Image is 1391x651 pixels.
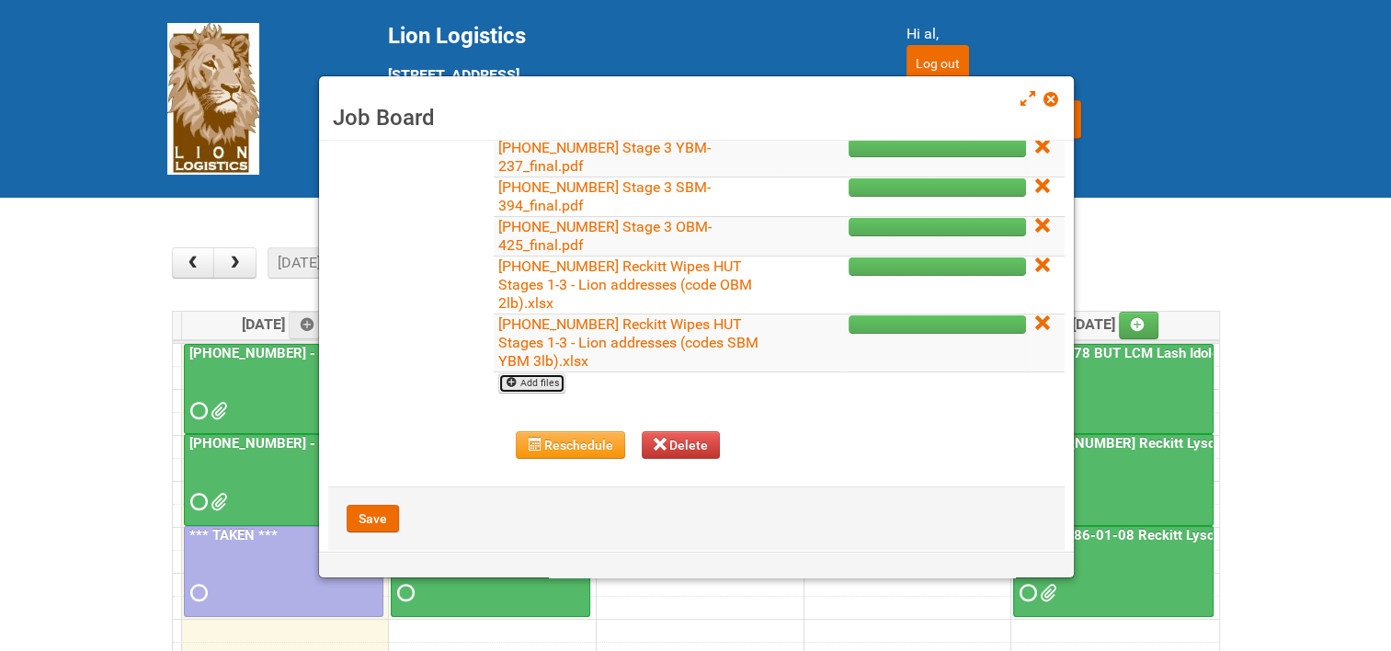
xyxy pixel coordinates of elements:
span: Requested [190,587,203,600]
a: Lion Logistics [167,89,259,107]
img: Lion Logistics [167,23,259,175]
a: [PHONE_NUMBER] - Naked Reformulation Mailing 1 [184,344,383,435]
a: [PHONE_NUMBER] Stage 3 YBM-237_final.pdf [498,139,711,175]
a: [PHONE_NUMBER] - Naked Reformulation Mailing 1 PHOTOS [184,434,383,525]
span: Requested [190,496,203,508]
span: [DATE] [1072,315,1159,333]
span: GROUP 1001.jpg GROUP 1001 (2)1.jpg GROUP 1001 (3)1.jpg GROUP 1001 (4)1.jpg GROUP 1001 (5)1.jpg GR... [211,496,223,508]
a: [PHONE_NUMBER] Stage 3 SBM-394_final.pdf [498,178,711,214]
span: [DATE] [242,315,329,333]
span: Requested [190,405,203,417]
input: Log out [906,45,969,82]
div: Hi al, [906,23,1225,45]
span: 25-011286-01 - MDN (3).xlsx 25-011286-01 - MDN (2).xlsx 25-011286-01-08 - JNF.DOC 25-011286-01 - ... [1040,587,1053,600]
button: Reschedule [516,431,625,459]
a: [PHONE_NUMBER] - Naked Reformulation Mailing 1 [186,345,514,361]
span: Requested [1020,587,1032,600]
div: [STREET_ADDRESS] [GEOGRAPHIC_DATA] tel: [PHONE_NUMBER] [388,23,861,154]
a: 25-011286-01-08 Reckitt Lysol Laundry Scented [1015,527,1328,543]
h3: Job Board [333,104,1060,131]
a: [PHONE_NUMBER] Reckitt Lysol Wipes Stage 4 - labeling day [1013,434,1214,525]
a: [PHONE_NUMBER] Reckitt Wipes HUT Stages 1-3 - Lion addresses (codes SBM YBM 3lb).xlsx [498,315,758,370]
span: Lion Logistics [388,23,526,49]
button: [DATE] [268,247,330,279]
a: 25-058978 BUT LCM Lash Idole US / Retest [1015,345,1297,361]
a: [PHONE_NUMBER] Reckitt Wipes HUT Stages 1-3 - Lion addresses (code OBM 2lb).xlsx [498,257,752,312]
span: Requested [397,587,410,600]
a: [PHONE_NUMBER] - Naked Reformulation Mailing 1 PHOTOS [186,435,571,451]
button: Save [347,505,399,532]
span: Lion25-055556-01_LABELS_03Oct25.xlsx MOR - 25-055556-01.xlsm G147.png G258.png G369.png M147.png ... [211,405,223,417]
button: Delete [642,431,721,459]
a: Add files [498,373,565,394]
a: [PHONE_NUMBER] Stage 3 OBM-425_final.pdf [498,218,712,254]
a: Add an event [1119,312,1159,339]
a: 25-058978 BUT LCM Lash Idole US / Retest [1013,344,1214,435]
a: Add an event [289,312,329,339]
a: 25-011286-01-08 Reckitt Lysol Laundry Scented [1013,526,1214,617]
